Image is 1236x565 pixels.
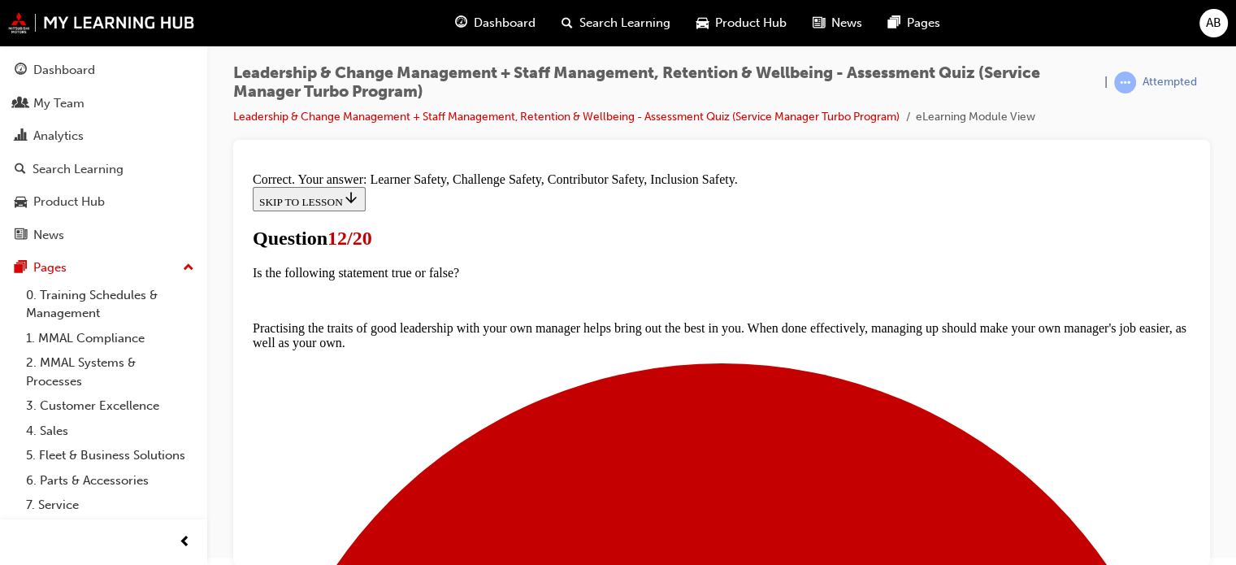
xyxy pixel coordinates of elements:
[20,493,201,518] a: 7. Service
[179,532,191,553] span: prev-icon
[7,253,201,283] button: Pages
[7,220,201,250] a: News
[20,326,201,351] a: 1. MMAL Compliance
[15,97,27,111] span: people-icon
[1206,14,1221,33] span: AB
[33,193,105,211] div: Product Hub
[233,110,900,124] a: Leadership & Change Management + Staff Management, Retention & Wellbeing - Assessment Quiz (Servi...
[33,127,84,146] div: Analytics
[800,7,875,40] a: news-iconNews
[813,13,825,33] span: news-icon
[831,14,862,33] span: News
[907,14,940,33] span: Pages
[683,7,800,40] a: car-iconProduct Hub
[7,155,944,185] p: Practising the traits of good leadership with your own manager helps bring out the best in you. W...
[20,393,201,419] a: 3. Customer Excellence
[13,30,113,42] span: SKIP TO LESSON
[7,52,201,253] button: DashboardMy TeamAnalyticsSearch LearningProduct HubNews
[33,259,67,277] div: Pages
[15,195,27,210] span: car-icon
[15,228,27,243] span: news-icon
[1114,72,1136,93] span: learningRecordVerb_ATTEMPT-icon
[579,14,670,33] span: Search Learning
[7,55,201,85] a: Dashboard
[20,350,201,393] a: 2. MMAL Systems & Processes
[1104,73,1108,92] span: |
[7,62,81,83] span: Question
[20,518,201,543] a: 8. Technical
[7,62,944,84] h1: Question 12 of 20
[7,154,201,185] a: Search Learning
[1143,75,1197,90] div: Attempted
[7,7,944,21] div: Correct. Your answer: Learner Safety, Challenge Safety, Contributor Safety, Inclusion Safety.
[7,187,201,217] a: Product Hub
[562,13,573,33] span: search-icon
[81,62,126,83] span: 12/20
[183,258,194,279] span: up-icon
[474,14,536,33] span: Dashboard
[715,14,787,33] span: Product Hub
[233,64,1098,101] span: Leadership & Change Management + Staff Management, Retention & Wellbeing - Assessment Quiz (Servi...
[875,7,953,40] a: pages-iconPages
[15,261,27,276] span: pages-icon
[33,94,85,113] div: My Team
[20,419,201,444] a: 4. Sales
[15,63,27,78] span: guage-icon
[15,129,27,144] span: chart-icon
[33,160,124,179] div: Search Learning
[7,21,119,46] button: SKIP TO LESSON
[455,13,467,33] span: guage-icon
[8,12,195,33] img: mmal
[33,226,64,245] div: News
[1199,9,1228,37] button: AB
[20,443,201,468] a: 5. Fleet & Business Solutions
[7,100,944,115] p: Is the following statement true or false?
[20,283,201,326] a: 0. Training Schedules & Management
[549,7,683,40] a: search-iconSearch Learning
[7,121,201,151] a: Analytics
[442,7,549,40] a: guage-iconDashboard
[7,89,201,119] a: My Team
[696,13,709,33] span: car-icon
[888,13,900,33] span: pages-icon
[15,163,26,177] span: search-icon
[20,468,201,493] a: 6. Parts & Accessories
[916,108,1035,127] li: eLearning Module View
[33,61,95,80] div: Dashboard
